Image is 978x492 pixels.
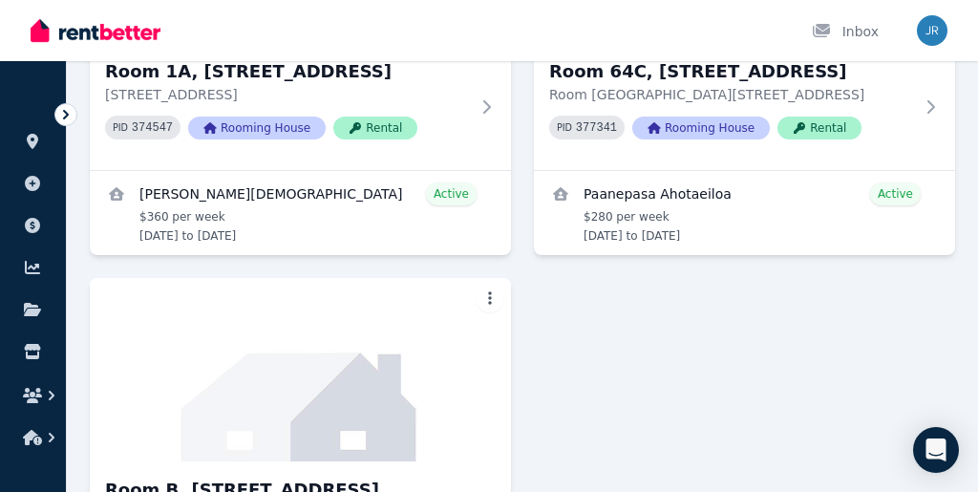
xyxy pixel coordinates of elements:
[105,58,469,85] h3: Room 1A, [STREET_ADDRESS]
[132,121,173,135] code: 374547
[31,16,160,45] img: RentBetter
[105,85,469,104] p: [STREET_ADDRESS]
[812,22,879,41] div: Inbox
[632,117,770,139] span: Rooming House
[777,117,861,139] span: Rental
[333,117,417,139] span: Rental
[477,286,503,312] button: More options
[913,427,959,473] div: Open Intercom Messenger
[557,122,572,133] small: PID
[188,117,326,139] span: Rooming House
[549,58,913,85] h3: Room 64C, [STREET_ADDRESS]
[534,171,955,255] a: View details for Paanepasa Ahotaeiloa
[90,278,511,461] img: Room B, 301/ 7 Aspen St
[90,171,511,255] a: View details for Sussan Naqshbandi
[113,122,128,133] small: PID
[917,15,947,46] img: Jun Rey Lahoylahoy
[576,121,617,135] code: 377341
[549,85,913,104] p: Room [GEOGRAPHIC_DATA][STREET_ADDRESS]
